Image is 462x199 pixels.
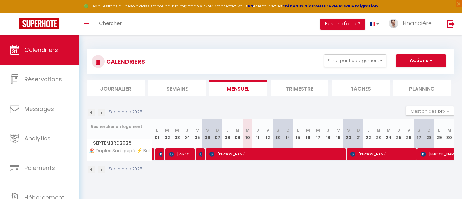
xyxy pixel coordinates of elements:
span: Calendriers [24,46,58,54]
abbr: D [427,127,430,133]
a: ... Financière [384,13,440,35]
li: Trimestre [271,80,329,96]
th: 03 [172,119,182,148]
h3: CALENDRIERS [105,54,145,69]
th: 09 [233,119,243,148]
th: 27 [414,119,424,148]
abbr: V [196,127,199,133]
th: 01 [152,119,162,148]
span: [PERSON_NAME] [169,148,192,160]
abbr: J [327,127,329,133]
li: Planning [393,80,451,96]
th: 15 [293,119,303,148]
abbr: S [347,127,350,133]
th: 18 [323,119,333,148]
button: Besoin d'aide ? [320,19,365,30]
th: 23 [374,119,384,148]
th: 14 [283,119,293,148]
th: 19 [333,119,343,148]
span: [PERSON_NAME] [350,148,412,160]
abbr: M [175,127,179,133]
abbr: J [256,127,259,133]
th: 05 [192,119,202,148]
abbr: V [407,127,410,133]
button: Filtrer par hébergement [324,54,386,67]
abbr: J [186,127,188,133]
input: Rechercher un logement... [91,121,148,133]
span: Réservations [24,75,62,83]
abbr: L [226,127,228,133]
th: 30 [444,119,454,148]
th: 25 [394,119,404,148]
th: 12 [263,119,273,148]
abbr: M [387,127,391,133]
abbr: S [276,127,279,133]
abbr: L [367,127,369,133]
abbr: M [246,127,250,133]
th: 16 [303,119,313,148]
th: 10 [243,119,253,148]
span: Analytics [24,134,51,142]
button: Gestion des prix [406,106,454,116]
abbr: M [165,127,169,133]
th: 17 [313,119,323,148]
abbr: J [397,127,400,133]
p: Septembre 2025 [109,109,142,115]
li: Tâches [332,80,390,96]
th: 24 [384,119,394,148]
a: créneaux d'ouverture de la salle migration [282,3,378,9]
span: Paiements [24,164,55,172]
abbr: L [156,127,158,133]
abbr: L [297,127,299,133]
span: [PERSON_NAME] [199,148,202,160]
li: Journalier [87,80,145,96]
th: 13 [273,119,283,148]
abbr: D [286,127,289,133]
span: Septembre 2025 [87,139,152,148]
a: Chercher [94,13,126,35]
span: Messages [24,105,54,113]
img: Super Booking [19,18,59,29]
abbr: M [447,127,451,133]
th: 02 [162,119,172,148]
th: 08 [223,119,233,148]
span: [PERSON_NAME] [209,148,339,160]
span: 🏖️ Duplex Suréquipé ⚡ Balcon Vue Port 🌅 Accès Direct Grande Plage (100m) 👣 4 Couchages 🛏️ TV 4K 📺 [88,148,153,153]
p: Septembre 2025 [109,166,142,172]
th: 26 [404,119,414,148]
th: 21 [353,119,364,148]
span: Financière [403,19,432,27]
th: 20 [343,119,353,148]
li: Semaine [148,80,206,96]
abbr: D [357,127,360,133]
abbr: D [216,127,219,133]
abbr: M [306,127,310,133]
abbr: M [236,127,239,133]
span: [PERSON_NAME] [159,148,162,160]
th: 06 [202,119,212,148]
abbr: M [316,127,320,133]
abbr: S [417,127,420,133]
img: ... [389,19,398,28]
button: Actions [396,54,446,67]
abbr: V [337,127,340,133]
abbr: V [266,127,269,133]
abbr: S [206,127,209,133]
th: 07 [212,119,223,148]
abbr: M [377,127,380,133]
th: 22 [364,119,374,148]
abbr: L [438,127,440,133]
th: 04 [182,119,192,148]
th: 29 [434,119,444,148]
span: Chercher [99,20,122,27]
li: Mensuel [209,80,267,96]
a: ICI [248,3,253,9]
img: logout [447,20,455,28]
th: 11 [253,119,263,148]
th: 28 [424,119,434,148]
